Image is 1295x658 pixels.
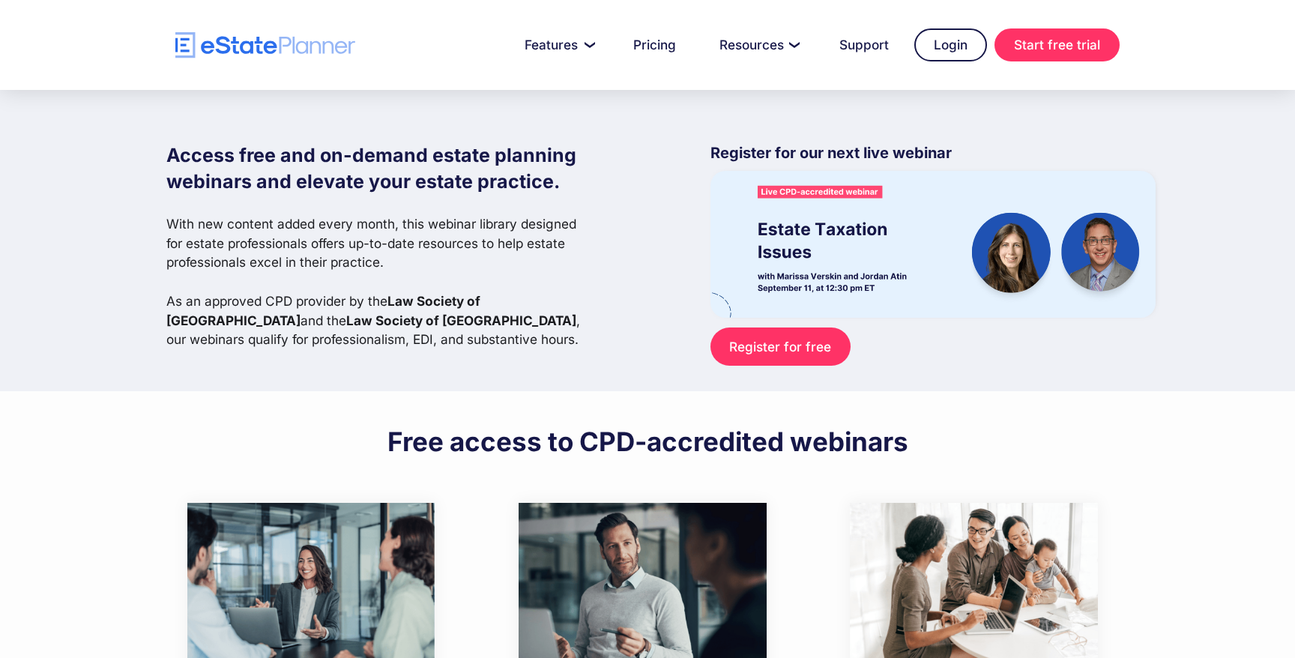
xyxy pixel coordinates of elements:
[710,171,1156,317] img: eState Academy webinar
[914,28,987,61] a: Login
[387,425,908,458] h2: Free access to CPD-accredited webinars
[166,142,592,195] h1: Access free and on-demand estate planning webinars and elevate your estate practice.
[175,32,355,58] a: home
[166,293,480,328] strong: Law Society of [GEOGRAPHIC_DATA]
[166,214,592,349] p: With new content added every month, this webinar library designed for estate professionals offers...
[346,313,576,328] strong: Law Society of [GEOGRAPHIC_DATA]
[994,28,1120,61] a: Start free trial
[507,30,608,60] a: Features
[710,142,1156,171] p: Register for our next live webinar
[710,328,851,366] a: Register for free
[821,30,907,60] a: Support
[615,30,694,60] a: Pricing
[701,30,814,60] a: Resources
